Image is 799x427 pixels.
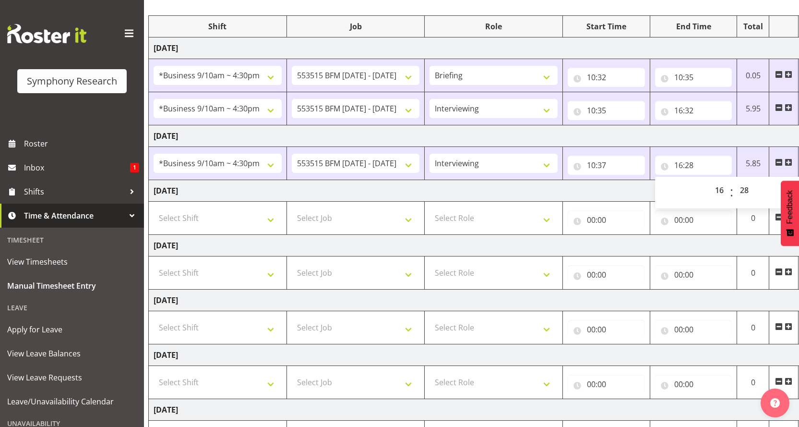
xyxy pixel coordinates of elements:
[130,163,139,172] span: 1
[742,21,764,32] div: Total
[737,147,769,180] td: 5.85
[568,156,645,175] input: Click to select...
[655,375,732,394] input: Click to select...
[655,101,732,120] input: Click to select...
[568,375,645,394] input: Click to select...
[2,342,142,366] a: View Leave Balances
[737,202,769,235] td: 0
[2,274,142,298] a: Manual Timesheet Entry
[786,190,794,224] span: Feedback
[2,250,142,274] a: View Timesheets
[655,210,732,230] input: Click to select...
[7,322,137,337] span: Apply for Leave
[655,21,732,32] div: End Time
[7,394,137,409] span: Leave/Unavailability Calendar
[2,366,142,390] a: View Leave Requests
[429,21,558,32] div: Role
[655,265,732,284] input: Click to select...
[730,181,733,205] span: :
[568,101,645,120] input: Click to select...
[770,398,780,408] img: help-xxl-2.png
[7,255,137,269] span: View Timesheets
[568,210,645,230] input: Click to select...
[2,230,142,250] div: Timesheet
[781,181,799,246] button: Feedback - Show survey
[737,256,769,290] td: 0
[2,317,142,342] a: Apply for Leave
[2,298,142,317] div: Leave
[27,74,117,88] div: Symphony Research
[7,370,137,385] span: View Leave Requests
[655,68,732,87] input: Click to select...
[154,21,282,32] div: Shift
[568,320,645,339] input: Click to select...
[7,24,86,43] img: Rosterit website logo
[568,21,645,32] div: Start Time
[655,156,732,175] input: Click to select...
[292,21,420,32] div: Job
[737,59,769,92] td: 0.05
[7,279,137,293] span: Manual Timesheet Entry
[24,208,125,223] span: Time & Attendance
[568,265,645,284] input: Click to select...
[737,311,769,344] td: 0
[24,160,130,175] span: Inbox
[737,92,769,125] td: 5.95
[568,68,645,87] input: Click to select...
[2,390,142,414] a: Leave/Unavailability Calendar
[655,320,732,339] input: Click to select...
[24,184,125,199] span: Shifts
[7,346,137,361] span: View Leave Balances
[24,136,139,151] span: Roster
[737,366,769,399] td: 0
